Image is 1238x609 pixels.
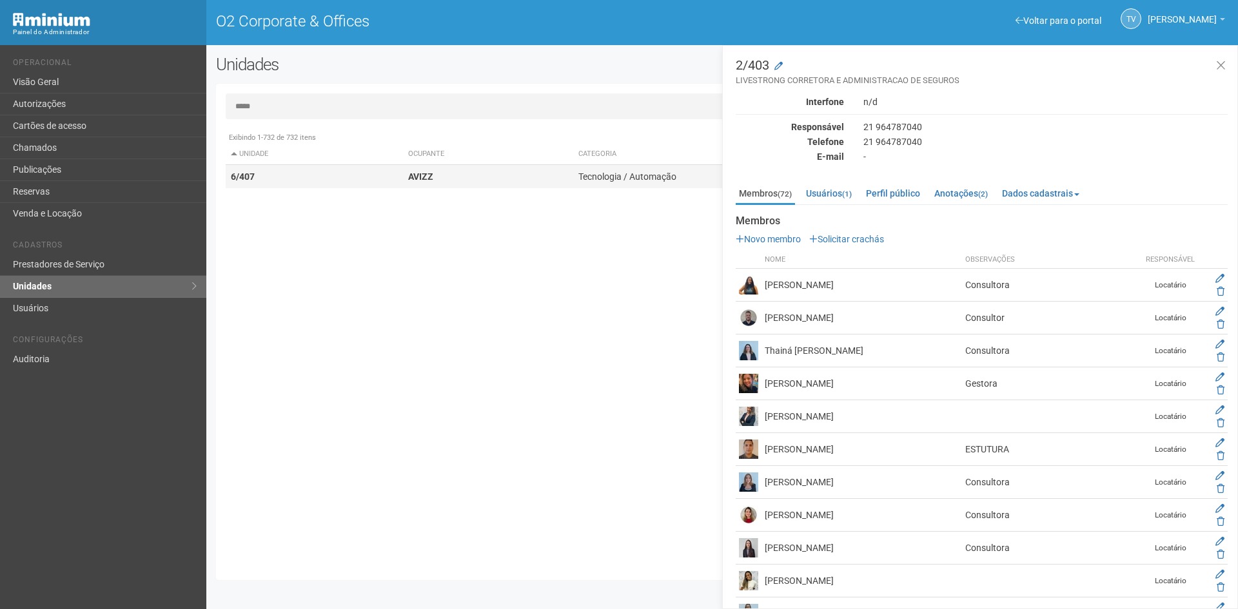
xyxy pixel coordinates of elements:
td: [PERSON_NAME] [761,466,962,499]
a: Editar membro [1215,503,1224,514]
td: Consultor [962,302,1139,334]
a: Solicitar crachás [809,234,884,244]
li: Configurações [13,335,197,349]
th: Responsável [1138,251,1203,269]
a: Editar membro [1215,339,1224,349]
img: user.png [739,374,758,393]
small: (72) [778,189,792,198]
img: user.png [739,407,758,426]
a: Excluir membro [1217,352,1224,362]
a: Excluir membro [1217,582,1224,592]
td: Consultora [962,466,1139,499]
td: Locatário [1138,433,1203,466]
a: Editar membro [1215,306,1224,316]
strong: AVIZZ [408,171,433,182]
div: E-mail [726,151,854,162]
div: - [854,151,1237,162]
th: Nome [761,251,962,269]
a: Excluir membro [1217,418,1224,428]
a: Excluir membro [1217,450,1224,461]
img: user.png [739,440,758,459]
div: 21 964787040 [854,136,1237,148]
div: Responsável [726,121,854,133]
li: Cadastros [13,240,197,254]
a: Editar membro [1215,470,1224,481]
td: [PERSON_NAME] [761,367,962,400]
a: Excluir membro [1217,516,1224,527]
img: user.png [739,571,758,590]
a: Editar membro [1215,372,1224,382]
td: Locatário [1138,367,1203,400]
div: 21 964787040 [854,121,1237,133]
td: [PERSON_NAME] [761,499,962,532]
span: Thayane Vasconcelos Torres [1148,2,1217,24]
a: TV [1121,8,1141,29]
td: Locatário [1138,302,1203,334]
small: (1) [842,189,852,198]
th: Categoria: activate to sort column ascending [573,144,983,165]
th: Observações [962,251,1139,269]
td: [PERSON_NAME] [761,400,962,433]
td: Locatário [1138,499,1203,532]
a: Excluir membro [1217,549,1224,559]
img: user.png [739,308,758,327]
div: n/d [854,96,1237,108]
td: Tecnologia / Automação [573,165,983,189]
td: Locatário [1138,400,1203,433]
a: Modificar a unidade [774,60,783,73]
td: Locatário [1138,334,1203,367]
a: Dados cadastrais [999,184,1083,203]
div: Painel do Administrador [13,26,197,38]
img: Minium [13,13,90,26]
td: [PERSON_NAME] [761,433,962,466]
img: user.png [739,505,758,525]
a: Excluir membro [1217,385,1224,395]
th: Unidade: activate to sort column descending [226,144,403,165]
a: Excluir membro [1217,483,1224,494]
img: user.png [739,538,758,557]
td: Locatário [1138,269,1203,302]
a: Editar membro [1215,536,1224,546]
li: Operacional [13,58,197,72]
small: LIVESTRONG CORRETORA E ADMINISTRACAO DE SEGUROS [736,75,1228,86]
td: Locatário [1138,532,1203,565]
h3: 2/403 [736,59,1228,86]
td: [PERSON_NAME] [761,565,962,597]
td: [PERSON_NAME] [761,532,962,565]
td: [PERSON_NAME] [761,302,962,334]
a: Membros(72) [736,184,795,205]
th: Ocupante: activate to sort column ascending [403,144,573,165]
div: Telefone [726,136,854,148]
a: Novo membro [736,234,801,244]
h1: O2 Corporate & Offices [216,13,712,30]
a: [PERSON_NAME] [1148,16,1225,26]
td: Locatário [1138,466,1203,499]
img: user.png [739,275,758,295]
td: Thainá [PERSON_NAME] [761,334,962,367]
div: Interfone [726,96,854,108]
img: user.png [739,341,758,360]
a: Anotações(2) [931,184,991,203]
a: Editar membro [1215,273,1224,284]
td: ESTUTURA [962,433,1139,466]
td: Consultora [962,334,1139,367]
a: Excluir membro [1217,319,1224,329]
td: Consultora [962,499,1139,532]
a: Editar membro [1215,405,1224,415]
td: [PERSON_NAME] [761,269,962,302]
a: Voltar para o portal [1016,15,1101,26]
img: user.png [739,472,758,492]
td: Gestora [962,367,1139,400]
div: Exibindo 1-732 de 732 itens [226,132,1221,144]
h2: Unidades [216,55,627,74]
small: (2) [978,189,988,198]
strong: 6/407 [231,171,255,182]
a: Usuários(1) [803,184,855,203]
strong: Membros [736,215,1228,227]
a: Editar membro [1215,438,1224,448]
td: Locatário [1138,565,1203,597]
a: Excluir membro [1217,286,1224,296]
a: Perfil público [863,184,923,203]
td: Consultora [962,269,1139,302]
td: Consultora [962,532,1139,565]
